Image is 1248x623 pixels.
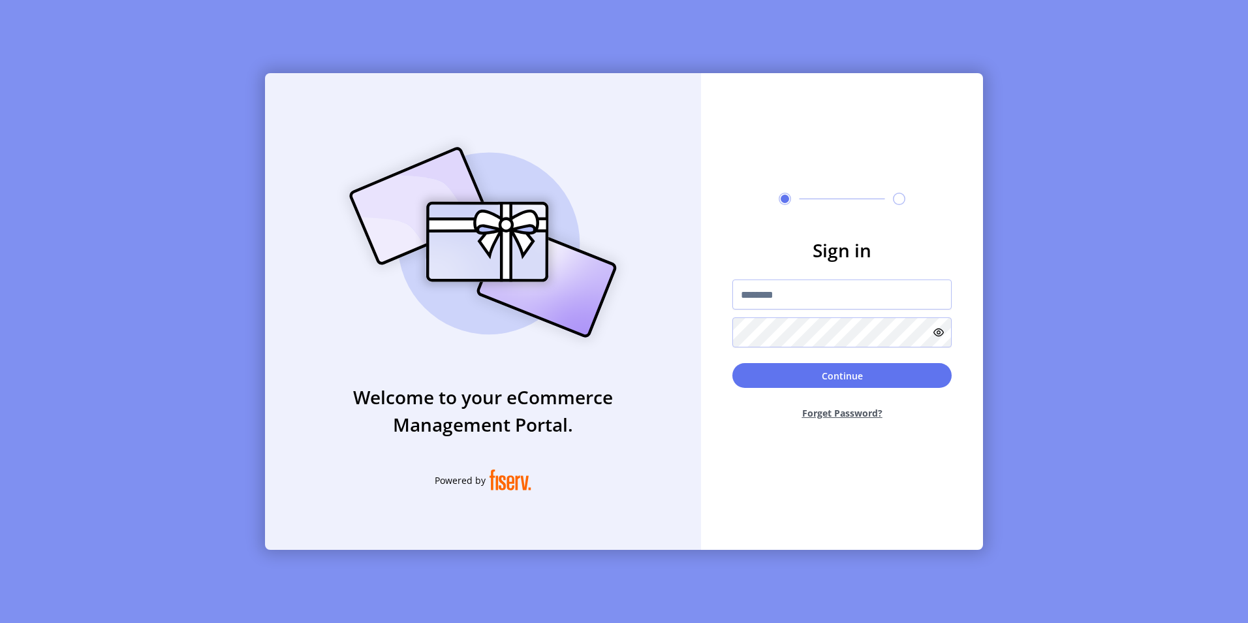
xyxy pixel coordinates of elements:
[732,396,952,430] button: Forget Password?
[330,133,636,352] img: card_Illustration.svg
[732,236,952,264] h3: Sign in
[265,383,701,438] h3: Welcome to your eCommerce Management Portal.
[435,473,486,487] span: Powered by
[732,363,952,388] button: Continue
